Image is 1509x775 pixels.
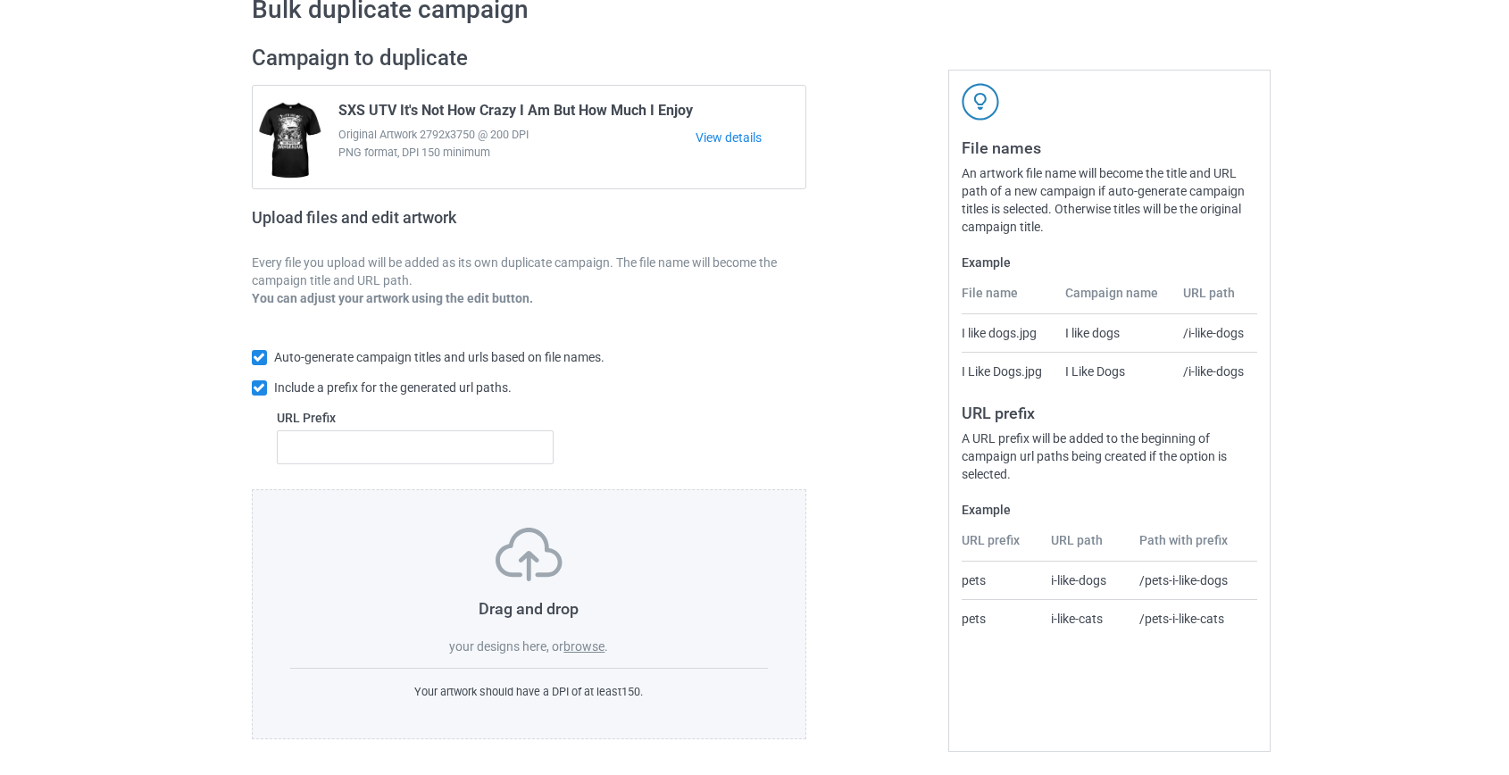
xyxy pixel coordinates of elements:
td: i-like-dogs [1041,562,1130,599]
div: An artwork file name will become the title and URL path of a new campaign if auto-generate campai... [962,164,1257,236]
div: A URL prefix will be added to the beginning of campaign url paths being created if the option is ... [962,429,1257,483]
label: URL Prefix [277,409,554,427]
td: I like dogs [1055,314,1173,352]
label: Example [962,501,1257,519]
td: I Like Dogs [1055,352,1173,390]
th: Campaign name [1055,284,1173,314]
h3: Drag and drop [290,598,769,619]
a: View details [696,129,805,146]
th: URL prefix [962,531,1042,562]
td: /pets-i-like-cats [1130,599,1257,637]
th: File name [962,284,1055,314]
th: Path with prefix [1130,531,1257,562]
td: I Like Dogs.jpg [962,352,1055,390]
img: svg+xml;base64,PD94bWwgdmVyc2lvbj0iMS4wIiBlbmNvZGluZz0iVVRGLTgiPz4KPHN2ZyB3aWR0aD0iNzVweCIgaGVpZ2... [496,528,563,581]
label: Example [962,254,1257,271]
td: /i-like-dogs [1173,314,1257,352]
h2: Campaign to duplicate [252,45,807,72]
th: URL path [1173,284,1257,314]
img: svg+xml;base64,PD94bWwgdmVyc2lvbj0iMS4wIiBlbmNvZGluZz0iVVRGLTgiPz4KPHN2ZyB3aWR0aD0iNDJweCIgaGVpZ2... [962,83,999,121]
h3: File names [962,137,1257,158]
td: I like dogs.jpg [962,314,1055,352]
b: You can adjust your artwork using the edit button. [252,291,533,305]
span: your designs here, or [449,639,563,654]
th: URL path [1041,531,1130,562]
td: /i-like-dogs [1173,352,1257,390]
span: PNG format, DPI 150 minimum [338,144,696,162]
span: Your artwork should have a DPI of at least 150 . [414,685,643,698]
h2: Upload files and edit artwork [252,208,585,241]
span: Auto-generate campaign titles and urls based on file names. [274,350,604,364]
td: /pets-i-like-dogs [1130,562,1257,599]
span: SXS UTV It's Not How Crazy I Am But How Much I Enjoy [338,102,693,126]
p: Every file you upload will be added as its own duplicate campaign. The file name will become the ... [252,254,807,289]
td: i-like-cats [1041,599,1130,637]
td: pets [962,562,1042,599]
span: . [604,639,608,654]
h3: URL prefix [962,403,1257,423]
span: Include a prefix for the generated url paths. [274,380,512,395]
label: browse [563,639,604,654]
td: pets [962,599,1042,637]
span: Original Artwork 2792x3750 @ 200 DPI [338,126,696,144]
